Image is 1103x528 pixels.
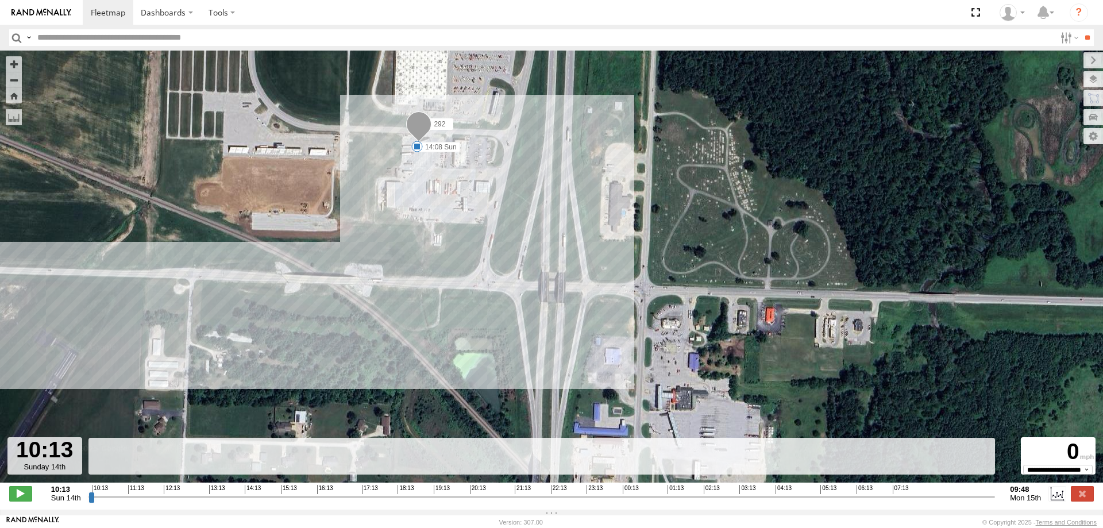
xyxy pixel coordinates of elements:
button: Zoom in [6,56,22,72]
span: 03:13 [739,485,755,494]
span: Mon 15th Sep 2025 [1010,494,1041,502]
span: 12:13 [164,485,180,494]
div: Version: 307.00 [499,519,543,526]
span: 14:13 [245,485,261,494]
span: 20:13 [470,485,486,494]
div: 0 [1023,439,1094,465]
label: Close [1071,486,1094,501]
span: 22:13 [551,485,567,494]
span: 10:13 [92,485,108,494]
span: 23:13 [587,485,603,494]
strong: 10:13 [51,485,81,494]
label: Play/Stop [9,486,32,501]
span: 05:13 [820,485,836,494]
span: 04:13 [776,485,792,494]
label: Search Query [24,29,33,46]
span: Sun 14th Sep 2025 [51,494,81,502]
button: Zoom out [6,72,22,88]
a: Terms and Conditions [1036,519,1097,526]
span: 16:13 [317,485,333,494]
span: 13:13 [209,485,225,494]
span: 11:13 [128,485,144,494]
span: 21:13 [515,485,531,494]
span: 18:13 [398,485,414,494]
strong: 09:48 [1010,485,1041,494]
span: 02:13 [704,485,720,494]
span: 19:13 [434,485,450,494]
label: 14:08 Sun [417,142,460,152]
div: © Copyright 2025 - [982,519,1097,526]
span: 06:13 [857,485,873,494]
span: 292 [434,120,445,128]
img: rand-logo.svg [11,9,71,17]
span: 17:13 [362,485,378,494]
button: Zoom Home [6,88,22,103]
label: Map Settings [1083,128,1103,144]
a: Visit our Website [6,517,59,528]
span: 00:13 [623,485,639,494]
div: Steve Basgall [996,4,1029,21]
span: 07:13 [893,485,909,494]
i: ? [1070,3,1088,22]
span: 01:13 [668,485,684,494]
label: Measure [6,109,22,125]
label: Search Filter Options [1056,29,1081,46]
span: 15:13 [281,485,297,494]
